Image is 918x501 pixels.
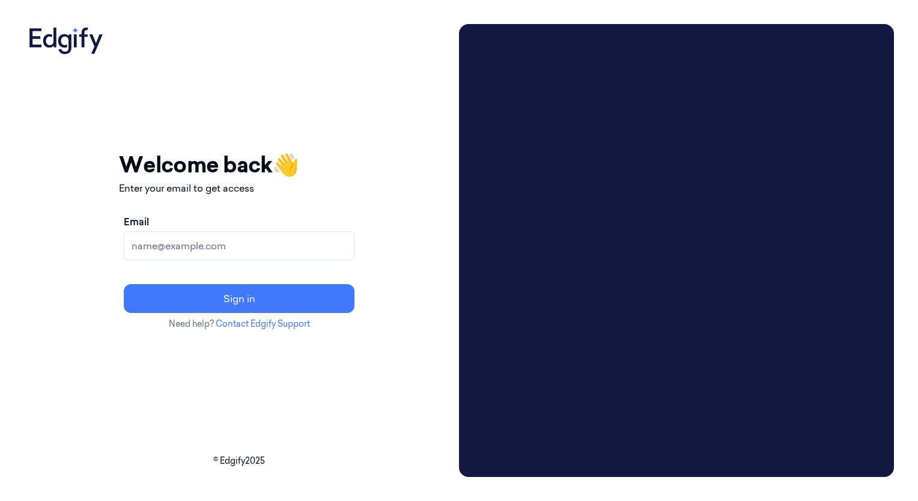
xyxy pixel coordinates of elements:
h1: Welcome back 👋 [119,148,359,181]
input: name@example.com [124,231,354,260]
p: Enter your email to get access [119,181,359,195]
label: Email [124,214,149,229]
a: Contact Edgify Support [216,318,310,329]
button: Sign in [124,284,354,313]
p: Need help? [119,318,359,330]
p: © Edgify 2025 [24,455,454,467]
